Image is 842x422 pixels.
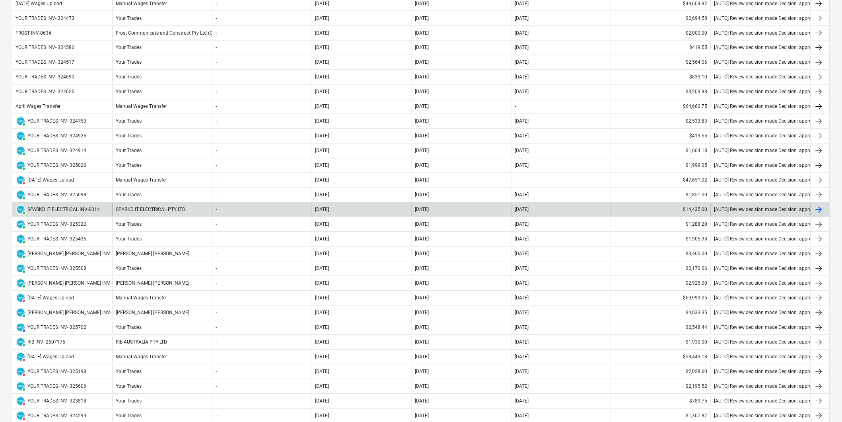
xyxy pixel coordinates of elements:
div: [DATE] [415,133,429,139]
div: Your Trades [112,365,212,378]
div: [DATE] [515,310,529,316]
div: YOUR TRADES INV- 325026 [27,163,86,168]
div: Invoice has been synced with Xero and its status is currently PAID [16,219,26,230]
div: Invoice has been synced with Xero and its status is currently PAID [16,308,26,318]
div: [PERSON_NAME] [PERSON_NAME] INV- 94 [27,251,118,257]
div: [DATE] [315,310,329,316]
div: Invoice has been synced with Xero and its status is currently PAID [16,264,26,274]
div: - [216,354,217,360]
div: YOUR TRADES INV- 325435 [27,236,86,242]
div: [DATE] [415,340,429,345]
div: Invoice has been synced with Xero and its status is currently DELETED [16,396,26,406]
div: $4,033.35 [611,307,711,319]
div: - [216,207,217,213]
div: Your Trades [112,130,212,143]
div: [DATE] Wages Upload [27,295,74,301]
div: Manual Wages Transfer [112,351,212,363]
div: $64,660.75 [611,100,711,113]
div: - [216,236,217,242]
div: YOUR TRADES INV- 324690 [16,74,74,80]
div: YOUR TRADES INV- 324517 [16,60,74,65]
div: [DATE] [515,1,529,6]
div: [DATE] [515,295,529,301]
div: [DATE] [315,163,329,168]
div: [DATE] [315,148,329,154]
div: - [216,413,217,419]
div: - [216,178,217,183]
div: Invoice has been synced with Xero and its status is currently PAID [16,131,26,141]
div: Your Trades [112,159,212,172]
div: Your Trades [112,56,212,69]
div: FROST INV-0634 [16,30,51,36]
div: [DATE] [415,310,429,316]
div: [DATE] [515,369,529,375]
div: SPARKD IT ELECTRICAL PTY LTD [112,203,212,216]
img: xero.svg [17,206,25,214]
div: [DATE] [315,178,329,183]
div: YOUR TRADES INV- 323818 [27,399,86,404]
div: Manual Wages Transfer [112,100,212,113]
img: xero.svg [17,176,25,184]
div: Your Trades [112,86,212,98]
div: [DATE] [415,281,429,286]
div: - [216,1,217,6]
div: [DATE] [315,325,329,330]
div: [DATE] Wages Upload [16,1,62,6]
img: xero.svg [17,162,25,170]
div: [DATE] [415,148,429,154]
div: Your Trades [112,380,212,393]
div: [DATE] [315,340,329,345]
div: [DATE] Wages Upload [27,178,74,183]
div: [DATE] [515,354,529,360]
div: Invoice has been synced with Xero and its status is currently PAID [16,337,26,348]
img: xero.svg [17,368,25,376]
div: [DATE] [415,399,429,404]
div: [DATE] [415,178,429,183]
div: [DATE] [415,30,429,36]
img: xero.svg [17,221,25,229]
div: - [216,30,217,36]
div: Manual Wages Transfer [112,174,212,187]
div: Invoice has been synced with Xero and its status is currently DELETED [16,367,26,377]
div: Invoice has been synced with Xero and its status is currently PAID [16,190,26,200]
div: Invoice has been synced with Xero and its status is currently AUTHORISED [16,322,26,333]
div: [DATE] [315,104,329,109]
div: [PERSON_NAME] [PERSON_NAME] INV- 95 [27,281,118,286]
div: [DATE] [415,1,429,6]
div: $1,288.20 [611,218,711,231]
div: - [515,178,516,183]
div: [DATE] [415,60,429,65]
div: SPARKD IT ELECTRICAL INV-0014 [27,207,100,213]
div: [DATE] [315,295,329,301]
div: [DATE] [315,133,329,139]
div: [DATE] [315,45,329,51]
img: xero.svg [17,383,25,391]
div: Your Trades [112,321,212,334]
div: $1,999.05 [611,159,711,172]
div: Invoice has been synced with Xero and its status is currently PAID [16,146,26,156]
div: RIB AUSTRALIA PTY LTD [112,336,212,349]
div: - [515,104,516,109]
div: [DATE] [415,413,429,419]
div: - [216,325,217,330]
div: $2,564.06 [611,56,711,69]
div: [DATE] [415,325,429,330]
div: $2,170.06 [611,262,711,275]
div: [DATE] [315,192,329,198]
div: [DATE] [415,384,429,389]
div: $14,435.00 [611,203,711,216]
div: YOUR TRADES INV- 324625 [16,89,74,95]
div: [DATE] [315,413,329,419]
div: [DATE] [415,354,429,360]
div: - [216,384,217,389]
div: - [216,192,217,198]
div: [DATE] [315,119,329,124]
div: Your Trades [112,395,212,408]
div: - [216,45,217,51]
div: [DATE] [515,163,529,168]
div: [DATE] [515,413,529,419]
div: RIB INV- 2507176 [27,340,65,345]
div: $839.10 [611,71,711,84]
div: Your Trades [112,218,212,231]
div: [DATE] [415,16,429,21]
